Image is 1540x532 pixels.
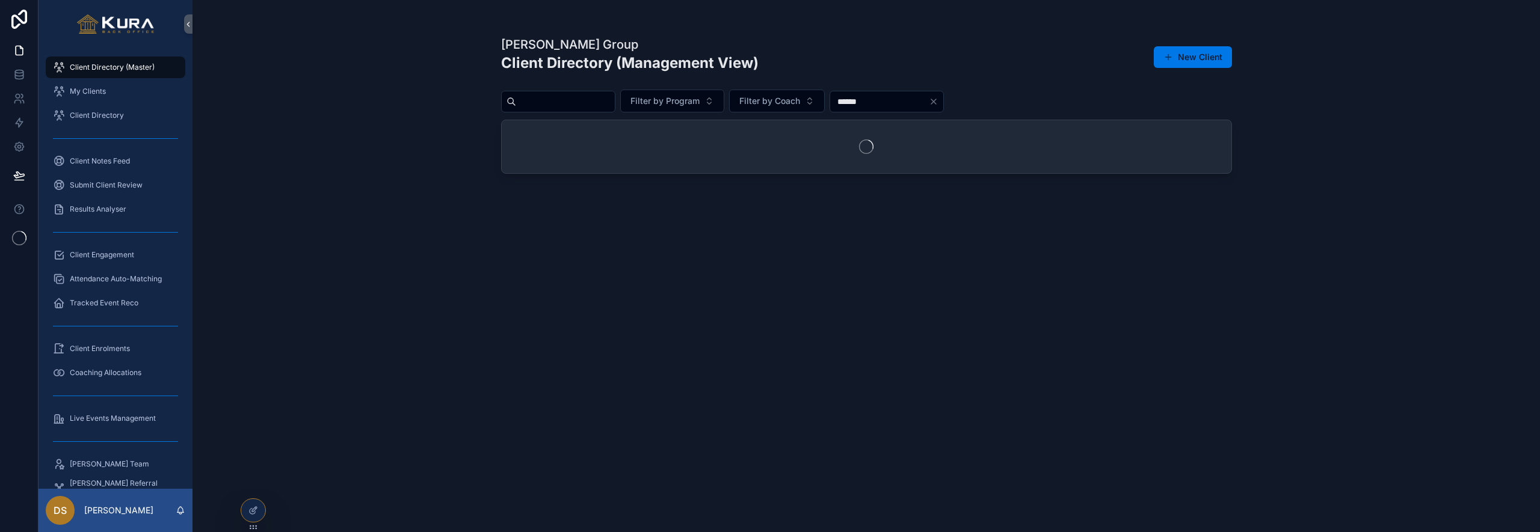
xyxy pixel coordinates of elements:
[46,408,185,429] a: Live Events Management
[46,57,185,78] a: Client Directory (Master)
[46,174,185,196] a: Submit Client Review
[54,503,67,518] span: DS
[46,198,185,220] a: Results Analyser
[46,244,185,266] a: Client Engagement
[929,97,943,106] button: Clear
[630,95,700,107] span: Filter by Program
[501,53,759,73] h2: Client Directory (Management View)
[70,368,141,378] span: Coaching Allocations
[70,478,173,498] span: [PERSON_NAME] Referral Partners
[70,250,134,260] span: Client Engagement
[70,459,149,469] span: [PERSON_NAME] Team
[46,268,185,290] a: Attendance Auto-Matching
[70,344,130,353] span: Client Enrolments
[46,292,185,314] a: Tracked Event Reco
[46,477,185,499] a: [PERSON_NAME] Referral Partners
[70,156,130,166] span: Client Notes Feed
[70,414,156,423] span: Live Events Management
[46,105,185,126] a: Client Directory
[84,504,153,516] p: [PERSON_NAME]
[70,274,162,284] span: Attendance Auto-Matching
[46,81,185,102] a: My Clients
[620,90,724,112] button: Select Button
[46,453,185,475] a: [PERSON_NAME] Team
[501,36,759,53] h1: [PERSON_NAME] Group
[38,48,192,489] div: scrollable content
[46,150,185,172] a: Client Notes Feed
[70,111,124,120] span: Client Directory
[46,338,185,359] a: Client Enrolments
[739,95,800,107] span: Filter by Coach
[1154,46,1232,68] button: New Client
[70,204,126,214] span: Results Analyser
[70,180,143,190] span: Submit Client Review
[70,87,106,96] span: My Clients
[70,298,138,308] span: Tracked Event Reco
[70,63,155,72] span: Client Directory (Master)
[729,90,825,112] button: Select Button
[46,362,185,384] a: Coaching Allocations
[77,14,155,34] img: App logo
